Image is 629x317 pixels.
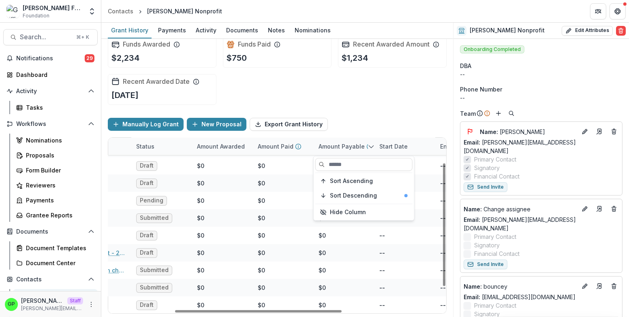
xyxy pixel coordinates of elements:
[342,52,368,64] p: $1,234
[464,294,480,300] span: Email:
[197,179,204,187] div: $0
[140,267,169,274] span: Submitted
[238,40,271,48] h2: Funds Paid
[20,33,71,41] span: Search...
[315,189,413,202] button: Sort Descending
[464,216,480,223] span: Email:
[13,164,98,177] a: Form Builder
[494,109,503,118] button: Add
[111,89,139,101] p: [DATE]
[140,162,154,169] span: Draft
[258,179,265,187] div: $0
[26,211,91,219] div: Grantee Reports
[265,24,288,36] div: Notes
[197,283,204,292] div: $0
[197,214,204,222] div: $0
[13,289,98,302] a: Grantees
[147,7,222,15] div: [PERSON_NAME] Nonprofit
[616,26,626,36] button: Delete
[562,26,613,36] button: Edit Attributes
[440,162,446,170] p: --
[192,138,253,155] div: Amount Awarded
[67,297,83,304] p: Staff
[464,125,477,138] button: Flag
[108,7,133,15] div: Contacts
[75,33,91,42] div: ⌘ + K
[609,281,619,291] button: Deletes
[258,249,265,257] div: $0
[258,214,265,222] div: $0
[265,23,288,38] a: Notes
[590,3,606,19] button: Partners
[474,241,500,249] span: Signatory
[250,118,328,131] button: Export Grant History
[609,204,619,214] button: Deletes
[593,202,606,215] a: Go to contact
[464,293,576,301] a: Email: [EMAIL_ADDRESS][DOMAIN_NAME]
[21,305,83,312] p: [PERSON_NAME][EMAIL_ADDRESS][DOMAIN_NAME]
[197,301,204,309] div: $0
[464,182,507,192] button: Send Invite
[108,24,152,36] div: Grant History
[192,142,250,151] div: Amount Awarded
[131,138,192,155] div: Status
[111,52,139,64] p: $2,234
[464,205,577,213] p: Change assignee
[13,179,98,192] a: Reviewers
[227,52,247,64] p: $750
[258,266,265,274] div: $0
[379,301,385,309] p: --
[474,301,516,310] span: Primary Contact
[470,27,545,34] h2: [PERSON_NAME] Nonprofit
[315,206,413,219] button: Hide Column
[440,214,446,222] p: --
[474,249,520,258] span: Financial Contact
[474,155,516,164] span: Primary Contact
[197,249,204,257] div: $0
[507,109,516,118] button: Search
[16,88,85,95] span: Activity
[13,256,98,270] a: Document Center
[26,259,91,267] div: Document Center
[140,215,169,221] span: Submitted
[123,78,190,85] h2: Recent Awarded Date
[291,23,334,38] a: Nominations
[379,249,385,257] p: --
[593,280,606,293] a: Go to contact
[460,45,524,53] span: Onboarding Completed
[593,125,606,138] a: Go to contact
[3,68,98,81] a: Dashboard
[374,142,413,151] div: Start Date
[480,128,498,135] span: Name :
[330,192,377,199] span: Sort Descending
[319,142,365,151] p: Amount Payable
[223,24,261,36] div: Documents
[23,12,49,19] span: Foundation
[140,284,169,291] span: Submitted
[155,23,189,38] a: Payments
[435,142,471,151] div: End Date
[460,94,623,102] div: --
[197,266,204,274] div: $0
[193,24,220,36] div: Activity
[26,103,91,112] div: Tasks
[258,162,265,170] div: $0
[140,180,154,187] span: Draft
[223,23,261,38] a: Documents
[23,4,83,12] div: [PERSON_NAME] Foundation
[480,128,577,136] a: Name: [PERSON_NAME]
[3,29,98,45] button: Search...
[580,127,590,136] button: Edit
[16,70,91,79] div: Dashboard
[440,179,446,187] p: --
[258,283,265,292] div: $0
[26,166,91,174] div: Form Builder
[379,266,385,274] p: --
[105,5,137,17] a: Contacts
[609,127,619,136] button: Deletes
[374,138,435,155] div: Start Date
[253,138,314,155] div: Amount Paid
[187,118,246,131] button: New Proposal
[368,143,374,150] svg: sorted descending
[258,231,265,240] div: $0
